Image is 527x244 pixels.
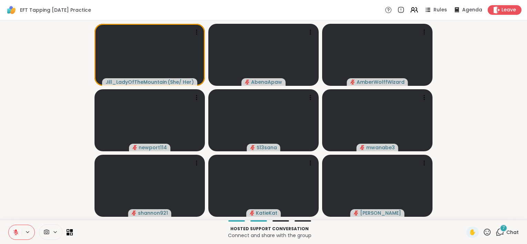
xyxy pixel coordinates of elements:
[245,80,250,84] span: audio-muted
[139,144,167,151] span: newport114
[77,232,462,239] p: Connect and share with the group
[256,210,277,216] span: KatieKat
[357,79,405,85] span: AmberWolffWizard
[462,7,482,13] span: Agenda
[250,211,255,215] span: audio-muted
[106,79,167,85] span: Jill_LadyOfTheMountain
[168,79,194,85] span: ( She/ Her )
[138,210,168,216] span: shannon921
[350,80,355,84] span: audio-muted
[434,7,447,13] span: Rules
[360,210,401,216] span: [PERSON_NAME]
[20,7,91,13] span: EFT Tapping [DATE] Practice
[366,144,395,151] span: mwanabe3
[132,145,137,150] span: audio-muted
[354,211,359,215] span: audio-muted
[506,229,519,236] span: Chat
[360,145,365,150] span: audio-muted
[503,225,505,231] span: 7
[6,4,17,16] img: ShareWell Logomark
[77,226,462,232] p: Hosted support conversation
[257,144,277,151] span: S13sana
[251,79,282,85] span: AbenaApaw
[250,145,255,150] span: audio-muted
[501,7,516,13] span: Leave
[469,228,476,236] span: ✋
[132,211,137,215] span: audio-muted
